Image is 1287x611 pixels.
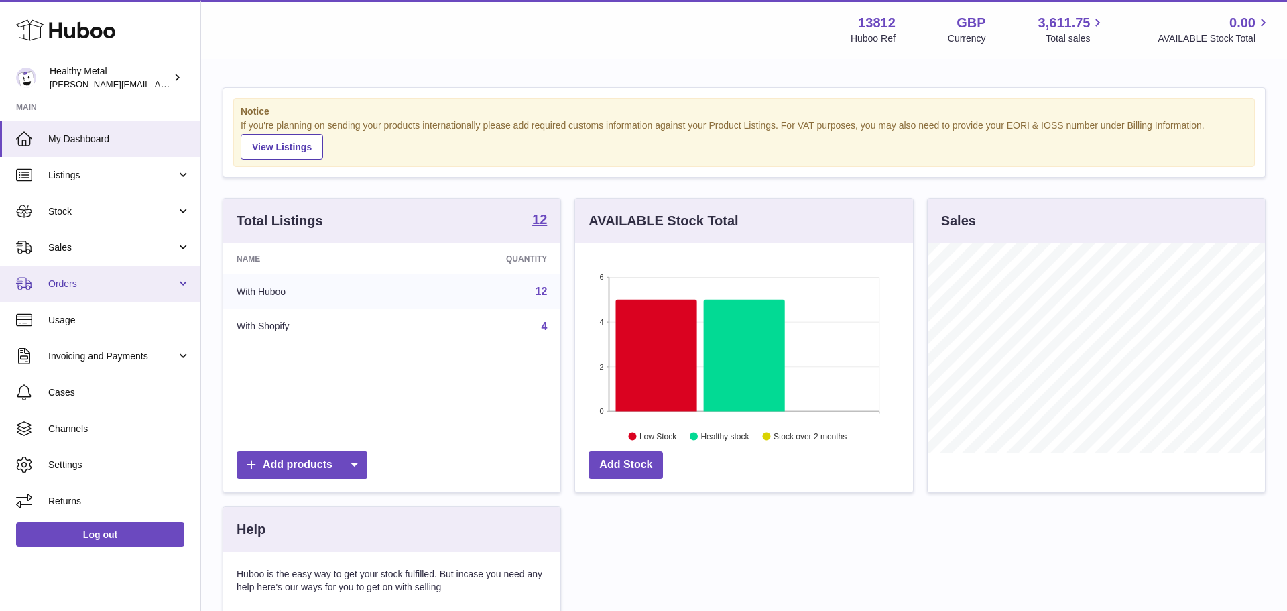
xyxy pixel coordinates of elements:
div: Healthy Metal [50,65,170,91]
span: Channels [48,423,190,435]
th: Quantity [405,243,560,274]
span: Listings [48,169,176,182]
text: Low Stock [639,431,677,441]
div: Currency [948,32,986,45]
span: My Dashboard [48,133,190,146]
span: [PERSON_NAME][EMAIL_ADDRESS][DOMAIN_NAME] [50,78,269,89]
span: Orders [48,278,176,290]
strong: Notice [241,105,1247,118]
a: Log out [16,522,184,547]
a: Add products [237,451,367,479]
strong: GBP [957,14,985,32]
a: View Listings [241,134,323,160]
span: Usage [48,314,190,327]
span: 0.00 [1229,14,1255,32]
img: jose@healthy-metal.com [16,68,36,88]
a: 0.00 AVAILABLE Stock Total [1158,14,1271,45]
text: Stock over 2 months [774,431,847,441]
td: With Shopify [223,309,405,344]
text: 0 [600,407,604,415]
span: Cases [48,386,190,399]
a: 3,611.75 Total sales [1038,14,1106,45]
div: If you're planning on sending your products internationally please add required customs informati... [241,119,1247,160]
text: Healthy stock [701,431,750,441]
span: AVAILABLE Stock Total [1158,32,1271,45]
p: Huboo is the easy way to get your stock fulfilled. But incase you need any help here's our ways f... [237,568,547,594]
a: 12 [532,213,547,229]
td: With Huboo [223,274,405,309]
strong: 13812 [858,14,896,32]
span: Sales [48,241,176,254]
h3: AVAILABLE Stock Total [589,212,738,230]
text: 2 [600,362,604,370]
strong: 12 [532,213,547,226]
a: 4 [541,321,547,332]
h3: Sales [941,212,976,230]
span: Total sales [1046,32,1105,45]
th: Name [223,243,405,274]
span: Invoicing and Payments [48,350,176,363]
div: Huboo Ref [851,32,896,45]
h3: Total Listings [237,212,323,230]
text: 6 [600,273,604,281]
h3: Help [237,520,265,539]
a: Add Stock [589,451,663,479]
span: Returns [48,495,190,508]
span: Settings [48,459,190,471]
span: 3,611.75 [1038,14,1091,32]
text: 4 [600,318,604,326]
span: Stock [48,205,176,218]
a: 12 [536,286,548,297]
